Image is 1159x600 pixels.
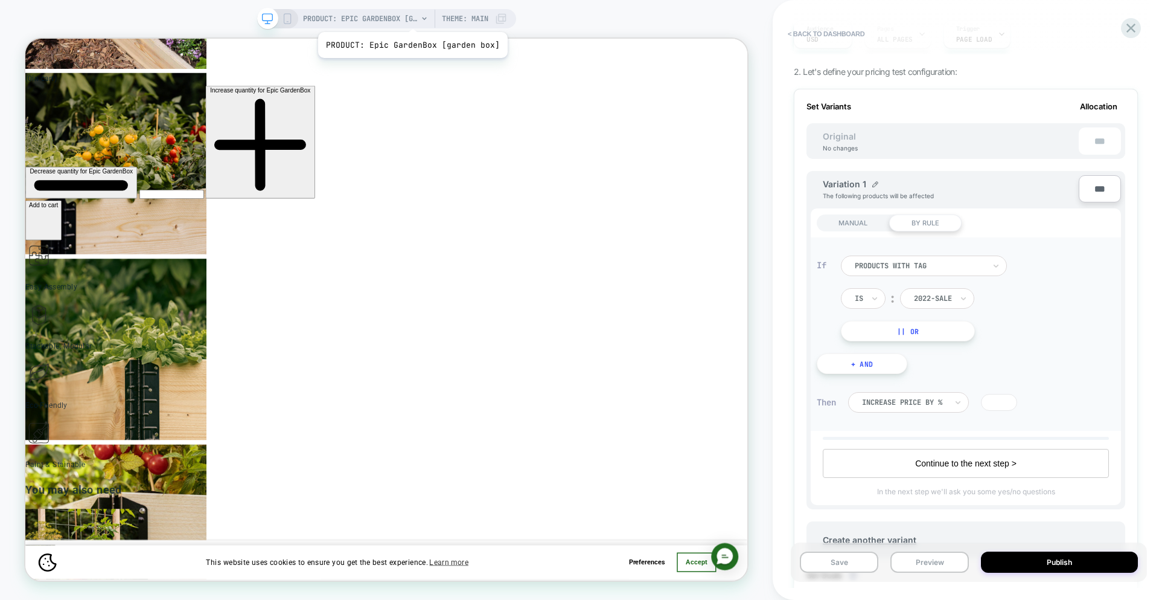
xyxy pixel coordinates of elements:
[981,552,1138,573] button: Publish
[823,179,866,189] span: Variation 1
[823,449,1109,478] button: Continue to the next step >
[889,215,962,231] div: BY RULE
[303,9,418,28] span: PRODUCT: Epic GardenBox [garden box]
[811,131,868,141] span: Original
[794,66,957,77] span: 2. Let's define your pricing test configuration:
[887,291,899,307] div: ︰
[890,552,969,573] button: Preview
[1080,102,1117,111] span: Allocation
[877,487,1055,499] span: In the next step we'll ask you some yes/no questions
[872,181,878,187] img: edit
[817,397,836,408] div: Then
[841,321,975,341] button: || Or
[823,192,934,199] span: The following products will be affected
[811,144,870,152] div: No changes
[806,102,851,111] span: Set Variants
[817,215,889,231] div: MANUAL
[862,398,947,407] div: Increase Price by %
[442,9,488,28] span: Theme: MAIN
[800,552,878,573] button: Save
[817,353,907,374] button: + And
[811,526,928,554] span: Create another variant
[782,24,870,44] button: < back to dashboard
[817,260,829,271] div: If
